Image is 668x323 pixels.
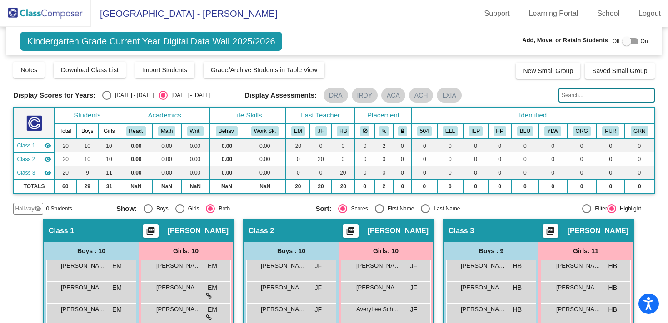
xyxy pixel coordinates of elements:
td: 0 [625,152,654,166]
span: JF [314,305,322,314]
span: Kindergarten Grade Current Year Digital Data Wall 2025/2026 [20,32,282,51]
span: [PERSON_NAME] [356,283,402,292]
td: 0 [488,152,511,166]
span: [PERSON_NAME] [368,226,429,235]
span: Class 3 [449,226,474,235]
th: Total [55,123,76,139]
td: 0 [412,152,437,166]
td: 11 [99,166,120,180]
span: [PERSON_NAME] [PERSON_NAME] [261,305,306,314]
th: Orange Team [567,123,597,139]
button: Writ. [187,126,204,136]
div: Highlight [616,205,641,213]
td: 0 [567,180,597,193]
span: [PERSON_NAME] [556,261,602,270]
td: 0 [625,166,654,180]
a: School [590,6,627,21]
td: 0.00 [244,152,286,166]
span: Off [613,37,620,45]
button: Saved Small Group [585,63,654,79]
td: 31 [99,180,120,193]
span: JF [410,261,417,271]
td: 0 [355,152,374,166]
span: Download Class List [61,66,119,73]
span: AveryLee Schweitzerhof [356,305,402,314]
td: 20 [55,152,76,166]
td: NaN [209,180,244,193]
th: Boys [76,123,99,139]
span: EM [112,261,122,271]
td: 0.00 [120,139,152,152]
th: Academics [120,108,209,123]
td: 0.00 [120,166,152,180]
a: Support [477,6,517,21]
span: New Small Group [523,67,573,74]
td: Holly Benjamin - No Class Name [14,166,54,180]
td: 20 [310,180,331,193]
span: JF [410,305,417,314]
span: Notes [20,66,37,73]
mat-radio-group: Select an option [102,91,210,100]
div: [DATE] - [DATE] [111,91,154,99]
td: 0 [374,152,394,166]
mat-chip: ACA [381,88,405,103]
td: 10 [76,139,99,152]
td: 20 [55,139,76,152]
button: Read. [126,126,146,136]
input: Search... [558,88,655,103]
span: Class 1 [49,226,74,235]
td: 0 [538,166,567,180]
td: 0 [355,180,374,193]
td: 10 [99,152,120,166]
div: Both [215,205,230,213]
div: Boys : 9 [444,242,538,260]
button: YLW [544,126,561,136]
span: [PERSON_NAME] [461,261,506,270]
td: Jennie Fink - No Class Name [14,152,54,166]
td: 0 [488,139,511,152]
mat-chip: LXIA [437,88,461,103]
td: Erin McEnery - No Class Name [14,139,54,152]
mat-chip: ACH [409,88,434,103]
button: Grade/Archive Students in Table View [204,62,325,78]
th: English Language Learner [437,123,463,139]
a: Learning Portal [522,6,586,21]
td: 0.00 [152,139,181,152]
td: 2 [374,180,394,193]
button: Behav. [216,126,238,136]
td: 0 [538,152,567,166]
td: 0.00 [244,139,286,152]
td: 0 [286,152,310,166]
button: Download Class List [54,62,126,78]
td: 29 [76,180,99,193]
td: 0.00 [152,152,181,166]
td: 0.00 [244,166,286,180]
td: 2 [374,139,394,152]
mat-icon: visibility_off [34,205,41,212]
td: 0 [488,166,511,180]
span: Sort: [315,205,331,213]
th: Resource [463,123,488,139]
td: 0 [437,180,463,193]
th: 504 Plan [412,123,437,139]
span: Display Assessments: [244,91,317,99]
span: [PERSON_NAME] [461,305,506,314]
span: [PERSON_NAME] [156,305,202,314]
div: Boys [153,205,169,213]
button: Notes [13,62,45,78]
td: 0.00 [209,139,244,152]
span: Hallway [15,205,34,213]
span: Show: [116,205,137,213]
span: [PERSON_NAME] [61,283,106,292]
div: Scores [347,205,368,213]
span: On [641,37,648,45]
td: 0.00 [181,139,209,152]
button: HB [337,126,349,136]
div: Boys : 10 [244,242,339,260]
span: EM [208,305,217,314]
td: 0 [488,180,511,193]
div: First Name [384,205,414,213]
span: Class 1 [17,142,35,150]
span: HB [608,283,617,293]
td: 0 [625,139,654,152]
